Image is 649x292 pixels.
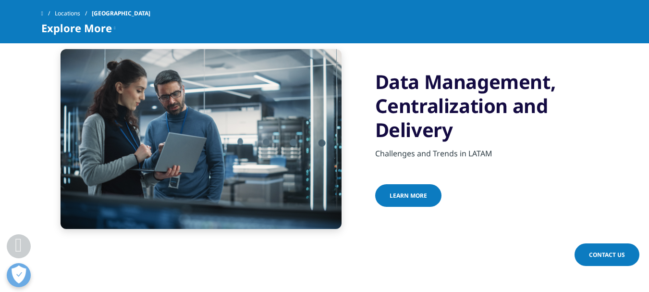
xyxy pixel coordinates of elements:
[41,22,112,34] span: Explore More
[55,5,92,22] a: Locations
[375,70,608,142] h3: Data Management, Centralization and Delivery
[575,243,639,266] a: Contact Us
[375,148,608,165] p: Challenges and Trends in LATAM
[390,191,427,200] span: learn more
[375,184,441,207] a: learn more
[589,251,625,259] span: Contact Us
[7,263,31,287] button: Abrir preferências
[92,5,150,22] span: [GEOGRAPHIC_DATA]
